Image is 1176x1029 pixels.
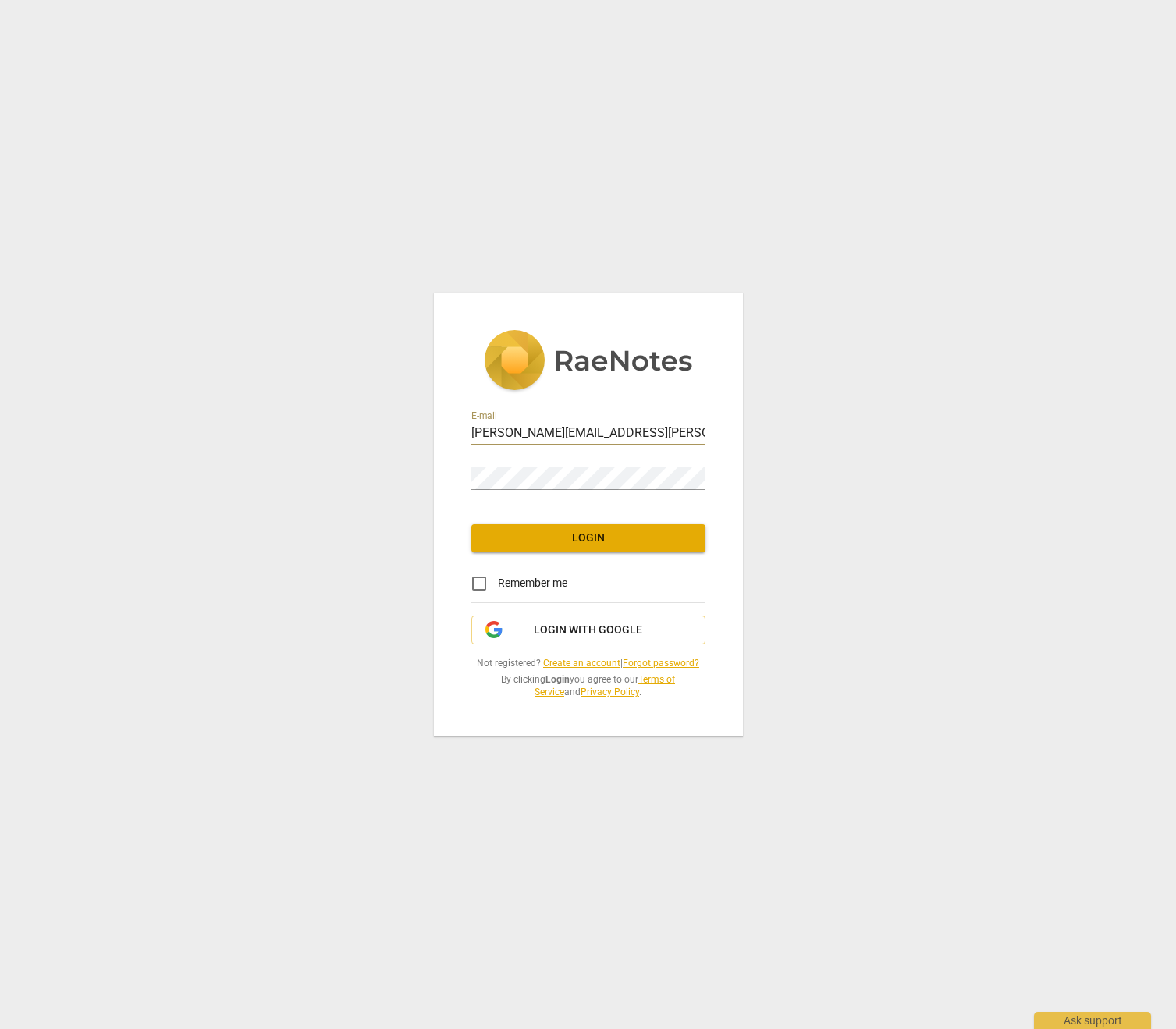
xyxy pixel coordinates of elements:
button: Login with Google [471,616,705,645]
span: Remember me [498,575,567,591]
span: Login with Google [534,623,642,638]
label: E-mail [471,411,497,420]
a: Forgot password? [623,658,699,669]
span: Login [484,530,693,546]
a: Privacy Policy [581,687,639,697]
b: Login [545,674,570,685]
span: Not registered? | [471,657,705,670]
a: Create an account [543,658,620,669]
button: Login [471,524,705,552]
img: 5ac2273c67554f335776073100b6d88f.svg [484,330,693,394]
div: Ask support [1034,1012,1151,1029]
span: By clicking you agree to our and . [471,673,705,699]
